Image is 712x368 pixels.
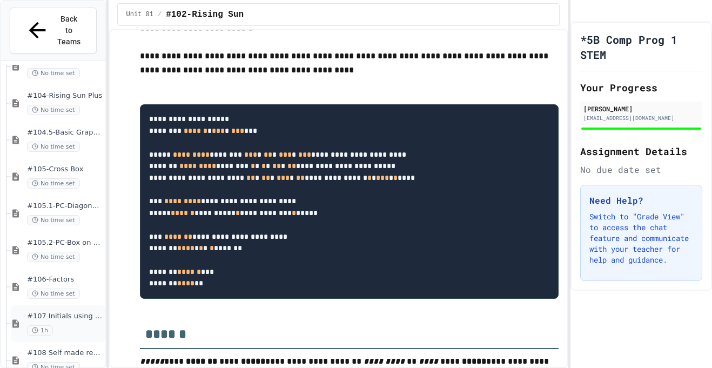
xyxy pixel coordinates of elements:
[27,68,80,78] span: No time set
[27,142,80,152] span: No time set
[27,312,103,321] span: #107 Initials using shapes(11pts)
[580,32,702,62] h1: *5B Comp Prog 1 STEM
[27,252,80,262] span: No time set
[583,114,699,122] div: [EMAIL_ADDRESS][DOMAIN_NAME]
[27,325,53,336] span: 1h
[56,14,82,48] span: Back to Teams
[27,238,103,247] span: #105.2-PC-Box on Box
[589,194,693,207] h3: Need Help?
[27,275,103,284] span: #106-Factors
[580,80,702,95] h2: Your Progress
[583,104,699,113] div: [PERSON_NAME]
[27,202,103,211] span: #105.1-PC-Diagonal line
[27,165,103,174] span: #105-Cross Box
[589,211,693,265] p: Switch to "Grade View" to access the chat feature and communicate with your teacher for help and ...
[580,163,702,176] div: No due date set
[27,349,103,358] span: #108 Self made review (15pts)
[27,105,80,115] span: No time set
[27,215,80,225] span: No time set
[158,10,162,19] span: /
[580,144,702,159] h2: Assignment Details
[126,10,153,19] span: Unit 01
[10,8,97,53] button: Back to Teams
[27,178,80,189] span: No time set
[166,8,244,21] span: #102-Rising Sun
[27,128,103,137] span: #104.5-Basic Graphics Review
[27,289,80,299] span: No time set
[27,91,103,101] span: #104-Rising Sun Plus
